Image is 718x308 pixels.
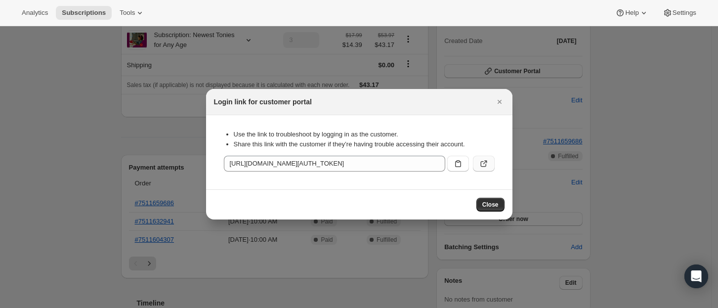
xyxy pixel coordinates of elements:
[493,95,507,109] button: Close
[482,201,499,209] span: Close
[234,139,495,149] li: Share this link with the customer if they’re having trouble accessing their account.
[114,6,151,20] button: Tools
[56,6,112,20] button: Subscriptions
[673,9,696,17] span: Settings
[625,9,638,17] span: Help
[62,9,106,17] span: Subscriptions
[234,130,495,139] li: Use the link to troubleshoot by logging in as the customer.
[609,6,654,20] button: Help
[684,264,708,288] div: Open Intercom Messenger
[120,9,135,17] span: Tools
[22,9,48,17] span: Analytics
[214,97,312,107] h2: Login link for customer portal
[657,6,702,20] button: Settings
[476,198,505,212] button: Close
[16,6,54,20] button: Analytics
